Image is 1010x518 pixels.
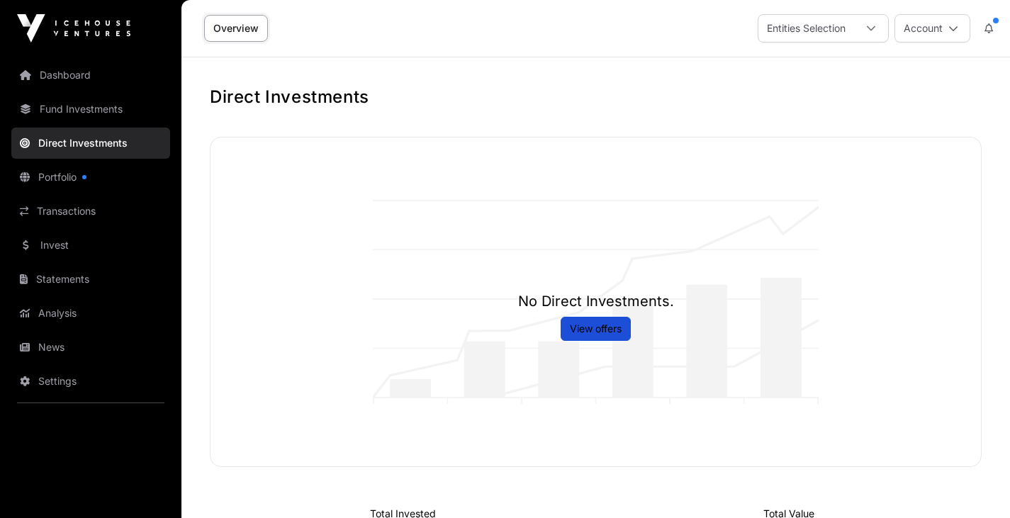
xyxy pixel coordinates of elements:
[561,317,631,341] button: View offers
[11,196,170,227] a: Transactions
[11,332,170,363] a: News
[894,14,970,43] button: Account
[758,15,854,42] div: Entities Selection
[11,264,170,295] a: Statements
[518,291,674,311] h1: No Direct Investments.
[210,86,982,108] h1: Direct Investments
[11,298,170,329] a: Analysis
[939,450,1010,518] iframe: Chat Widget
[11,60,170,91] a: Dashboard
[17,14,130,43] img: Icehouse Ventures Logo
[11,366,170,397] a: Settings
[11,230,170,261] a: Invest
[11,94,170,125] a: Fund Investments
[204,15,268,42] a: Overview
[11,162,170,193] a: Portfolio
[570,322,622,336] a: View offers
[11,128,170,159] a: Direct Investments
